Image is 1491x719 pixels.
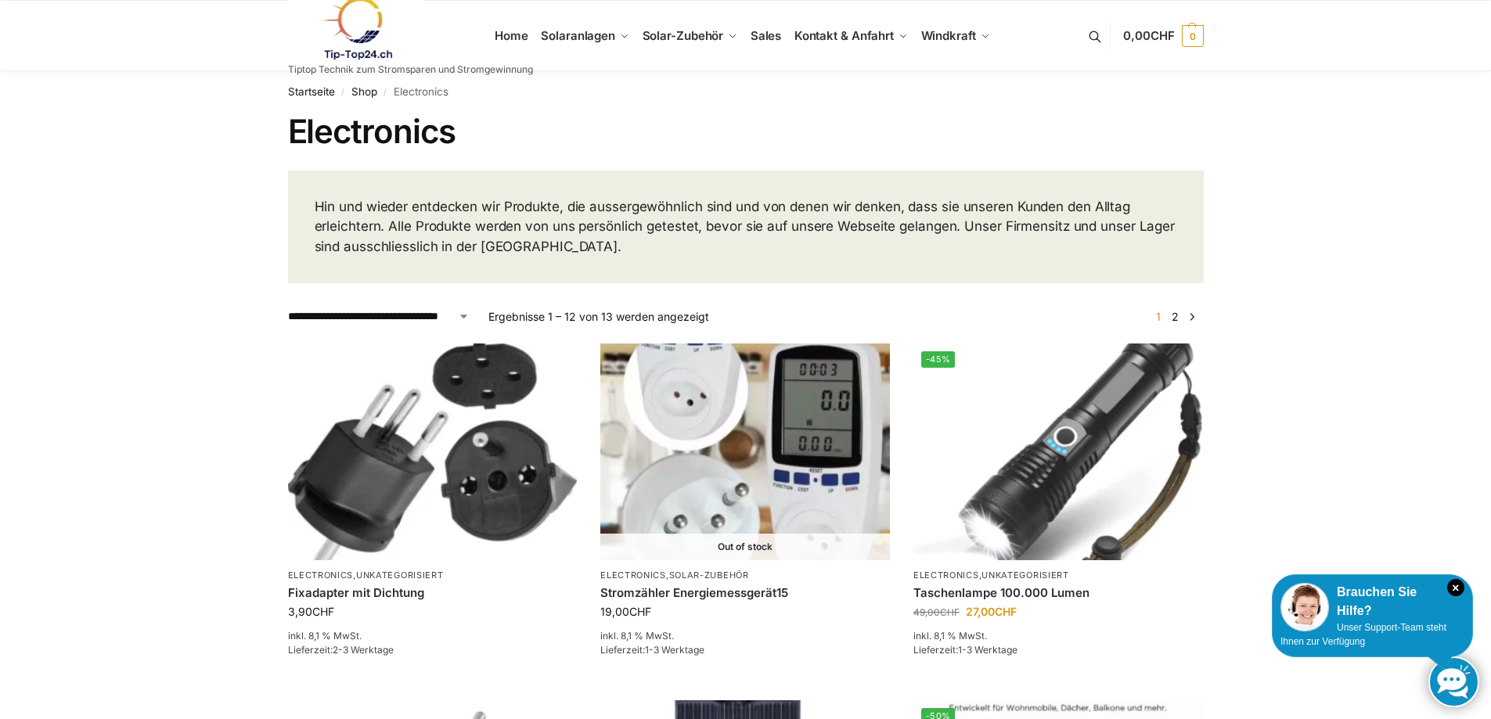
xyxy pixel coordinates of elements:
span: Seite 1 [1152,310,1165,323]
span: Lieferzeit: [600,644,704,656]
p: Ergebnisse 1 – 12 von 13 werden angezeigt [488,308,709,325]
img: Fixadapter mit Dichtung [288,343,578,560]
a: Taschenlampe 100.000 Lumen [913,585,1203,601]
p: , [288,570,578,581]
p: inkl. 8,1 % MwSt. [288,629,578,643]
a: Unkategorisiert [356,570,444,581]
p: , [913,570,1203,581]
img: Customer service [1280,583,1329,631]
nav: Produkt-Seitennummerierung [1147,308,1203,325]
span: CHF [1151,28,1175,43]
span: Solar-Zubehör [643,28,724,43]
a: Shop [351,85,377,98]
bdi: 49,00 [913,606,960,618]
a: Solar-Zubehör [636,1,744,71]
a: Unkategorisiert [981,570,1069,581]
p: Hin und wieder entdecken wir Produkte, die aussergewöhnlich sind und von denen wir denken, dass s... [315,197,1177,257]
a: Solaranlagen [535,1,636,71]
p: , [600,570,890,581]
nav: Breadcrumb [288,71,1204,112]
i: Schließen [1447,579,1464,596]
a: Electronics [600,570,666,581]
span: Sales [751,28,782,43]
div: Brauchen Sie Hilfe? [1280,583,1464,620]
span: 1-3 Werktage [645,644,704,656]
p: inkl. 8,1 % MwSt. [600,629,890,643]
span: / [335,86,351,99]
p: inkl. 8,1 % MwSt. [913,629,1203,643]
a: Sales [744,1,787,71]
span: CHF [629,605,651,618]
a: Stromzähler Energiemessgerät15 [600,585,890,601]
span: CHF [312,605,334,618]
span: 0,00 [1123,28,1174,43]
p: Tiptop Technik zum Stromsparen und Stromgewinnung [288,65,533,74]
span: Unser Support-Team steht Ihnen zur Verfügung [1280,622,1446,647]
a: Startseite [288,85,335,98]
a: Windkraft [914,1,996,71]
a: Fixadapter mit Dichtung [288,585,578,601]
a: -45%Extrem Starke Taschenlampe [913,343,1203,560]
a: Solar-Zubehör [669,570,749,581]
select: Shop-Reihenfolge [288,308,470,325]
span: Lieferzeit: [288,644,394,656]
span: CHF [995,605,1017,618]
span: Lieferzeit: [913,644,1017,656]
span: Windkraft [921,28,976,43]
a: → [1186,308,1197,325]
a: Electronics [288,570,354,581]
a: Seite 2 [1168,310,1183,323]
a: Out of stockStromzähler Schweizer Stecker-2 [600,343,890,560]
h1: Electronics [288,112,1204,151]
span: / [377,86,394,99]
a: Kontakt & Anfahrt [787,1,914,71]
bdi: 27,00 [966,605,1017,618]
span: Solaranlagen [541,28,615,43]
a: Electronics [913,570,979,581]
a: 0,00CHF 0 [1123,13,1203,59]
bdi: 3,90 [288,605,334,618]
span: 1-3 Werktage [958,644,1017,656]
span: CHF [940,606,960,618]
bdi: 19,00 [600,605,651,618]
span: Kontakt & Anfahrt [794,28,894,43]
span: 2-3 Werktage [333,644,394,656]
span: 0 [1182,25,1204,47]
img: Extrem Starke Taschenlampe [913,343,1203,560]
img: Stromzähler Schweizer Stecker-2 [600,343,890,560]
